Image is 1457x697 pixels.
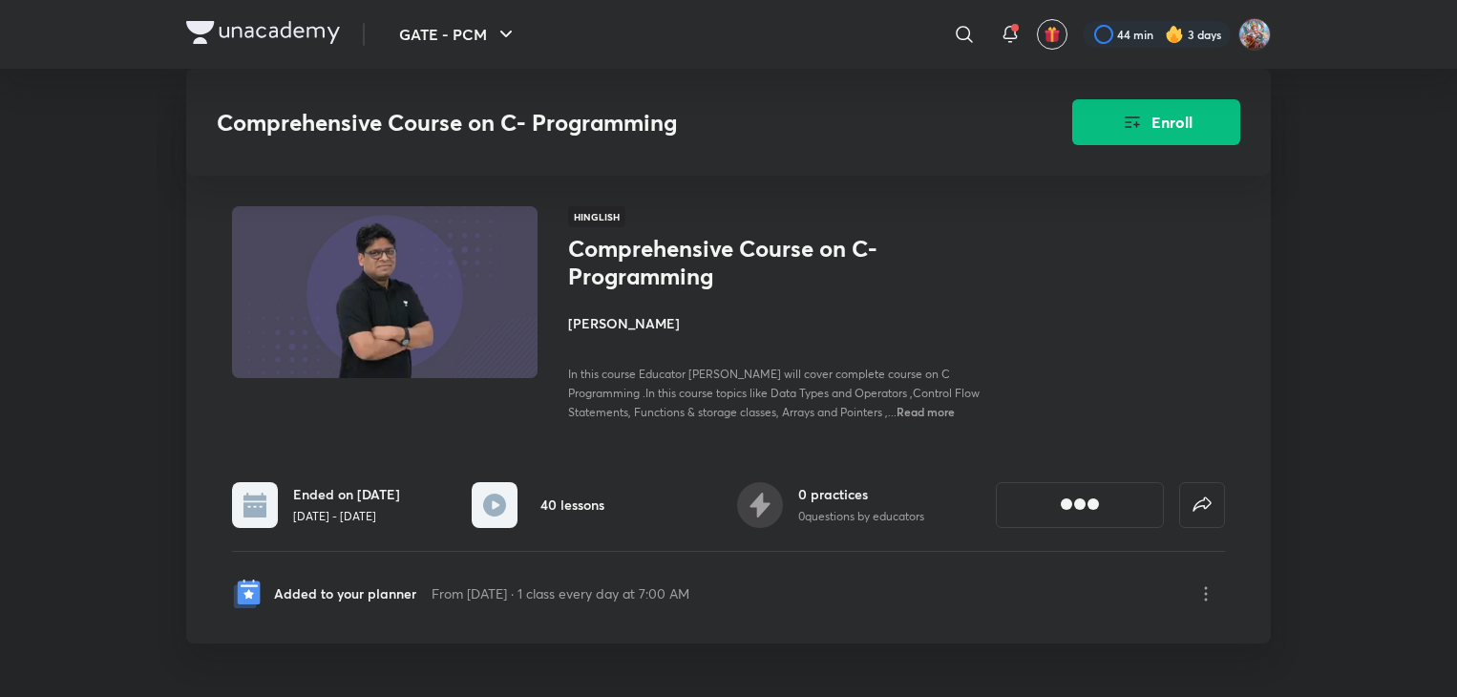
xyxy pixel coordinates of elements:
[1238,18,1271,51] img: Divya
[432,583,689,603] p: From [DATE] · 1 class every day at 7:00 AM
[388,15,529,53] button: GATE - PCM
[217,109,964,137] h3: Comprehensive Course on C- Programming
[229,204,540,380] img: Thumbnail
[540,495,604,515] h6: 40 lessons
[1037,19,1067,50] button: avatar
[293,508,400,525] p: [DATE] - [DATE]
[1044,26,1061,43] img: avatar
[1165,25,1184,44] img: streak
[568,235,880,290] h1: Comprehensive Course on C- Programming
[798,508,924,525] p: 0 questions by educators
[186,21,340,49] a: Company Logo
[1179,482,1225,528] button: false
[568,313,996,333] h4: [PERSON_NAME]
[568,206,625,227] span: Hinglish
[996,482,1164,528] button: [object Object]
[186,21,340,44] img: Company Logo
[1072,99,1240,145] button: Enroll
[293,484,400,504] h6: Ended on [DATE]
[568,367,980,419] span: In this course Educator [PERSON_NAME] will cover complete course on C Programming .In this course...
[798,484,924,504] h6: 0 practices
[897,404,955,419] span: Read more
[274,583,416,603] p: Added to your planner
